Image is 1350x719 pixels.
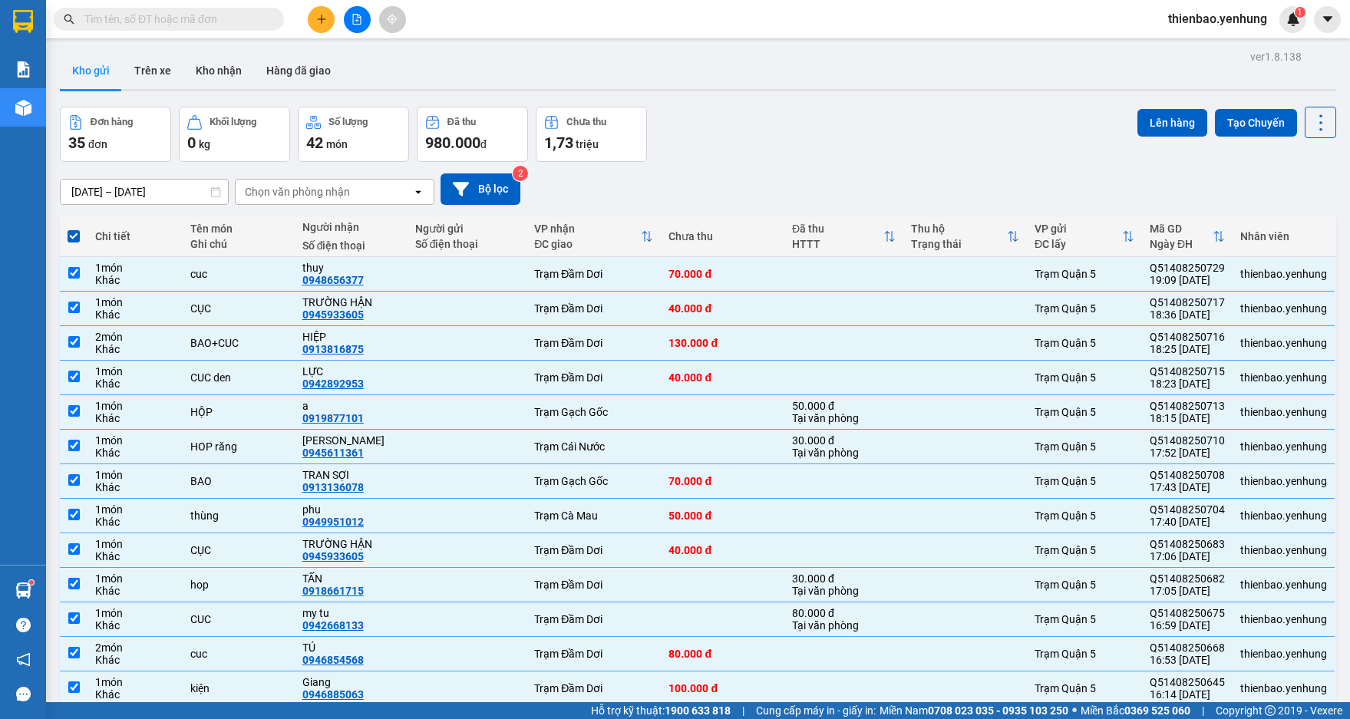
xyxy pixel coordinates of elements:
[302,619,364,632] div: 0942668133
[1150,688,1225,701] div: 16:14 [DATE]
[183,52,254,89] button: Kho nhận
[534,238,641,250] div: ĐC giao
[1150,469,1225,481] div: Q51408250708
[1035,579,1134,591] div: Trạm Quận 5
[415,223,520,235] div: Người gửi
[880,702,1068,719] span: Miền Nam
[1137,109,1207,137] button: Lên hàng
[95,516,175,528] div: Khác
[298,107,409,162] button: Số lượng42món
[64,14,74,25] span: search
[534,268,653,280] div: Trạm Đầm Dơi
[1035,238,1122,250] div: ĐC lấy
[1150,619,1225,632] div: 16:59 [DATE]
[190,475,287,487] div: BAO
[60,52,122,89] button: Kho gửi
[1035,440,1134,453] div: Trạm Quận 5
[534,223,641,235] div: VP nhận
[190,302,287,315] div: CỤC
[95,654,175,666] div: Khác
[1150,503,1225,516] div: Q51408250704
[544,134,573,152] span: 1,73
[1240,544,1327,556] div: thienbao.yenhung
[302,538,400,550] div: TRƯỜNG HẬN
[1240,510,1327,522] div: thienbao.yenhung
[792,572,896,585] div: 30.000 đ
[306,134,323,152] span: 42
[199,138,210,150] span: kg
[534,406,653,418] div: Trạm Gạch Gốc
[1240,648,1327,660] div: thienbao.yenhung
[668,648,776,660] div: 80.000 đ
[792,607,896,619] div: 80.000 đ
[668,682,776,694] div: 100.000 đ
[302,447,364,459] div: 0945611361
[190,579,287,591] div: hop
[15,100,31,116] img: warehouse-icon
[792,238,884,250] div: HTTT
[122,52,183,89] button: Trên xe
[95,572,175,585] div: 1 món
[302,239,400,252] div: Số điện thoại
[1150,516,1225,528] div: 17:40 [DATE]
[1314,6,1341,33] button: caret-down
[534,648,653,660] div: Trạm Đầm Dơi
[480,138,487,150] span: đ
[190,223,287,235] div: Tên món
[1150,550,1225,562] div: 17:06 [DATE]
[792,619,896,632] div: Tại văn phòng
[95,296,175,308] div: 1 món
[190,544,287,556] div: CỤC
[668,475,776,487] div: 70.000 đ
[190,238,287,250] div: Ghi chú
[1150,223,1213,235] div: Mã GD
[91,117,133,127] div: Đơn hàng
[245,184,350,200] div: Chọn văn phòng nhận
[665,704,731,717] strong: 1900 633 818
[302,296,400,308] div: TRƯỜNG HẬN
[1035,613,1134,625] div: Trạm Quận 5
[1081,702,1190,719] span: Miền Bắc
[425,134,480,152] span: 980.000
[61,180,228,204] input: Select a date range.
[190,510,287,522] div: thùng
[536,107,647,162] button: Chưa thu1,73 triệu
[302,654,364,666] div: 0946854568
[95,400,175,412] div: 1 món
[308,6,335,33] button: plus
[302,308,364,321] div: 0945933605
[1156,9,1279,28] span: thienbao.yenhung
[15,582,31,599] img: warehouse-icon
[1202,702,1204,719] span: |
[1035,475,1134,487] div: Trạm Quận 5
[534,371,653,384] div: Trạm Đầm Dơi
[302,434,400,447] div: THÁI NGUYEN
[1150,238,1213,250] div: Ngày ĐH
[534,302,653,315] div: Trạm Đầm Dơi
[1297,7,1302,18] span: 1
[1150,481,1225,493] div: 17:43 [DATE]
[1150,296,1225,308] div: Q51408250717
[190,682,287,694] div: kiện
[95,676,175,688] div: 1 món
[417,107,528,162] button: Đã thu980.000đ
[302,262,400,274] div: thuy
[576,138,599,150] span: triệu
[95,230,175,242] div: Chi tiết
[1035,302,1134,315] div: Trạm Quận 5
[1150,343,1225,355] div: 18:25 [DATE]
[190,440,287,453] div: HOP răng
[29,580,34,585] sup: 1
[95,447,175,459] div: Khác
[1150,274,1225,286] div: 19:09 [DATE]
[1124,704,1190,717] strong: 0369 525 060
[1150,400,1225,412] div: Q51408250713
[534,440,653,453] div: Trạm Cái Nước
[1150,572,1225,585] div: Q51408250682
[668,544,776,556] div: 40.000 đ
[1150,434,1225,447] div: Q51408250710
[1150,641,1225,654] div: Q51408250668
[1035,544,1134,556] div: Trạm Quận 5
[668,510,776,522] div: 50.000 đ
[792,223,884,235] div: Đã thu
